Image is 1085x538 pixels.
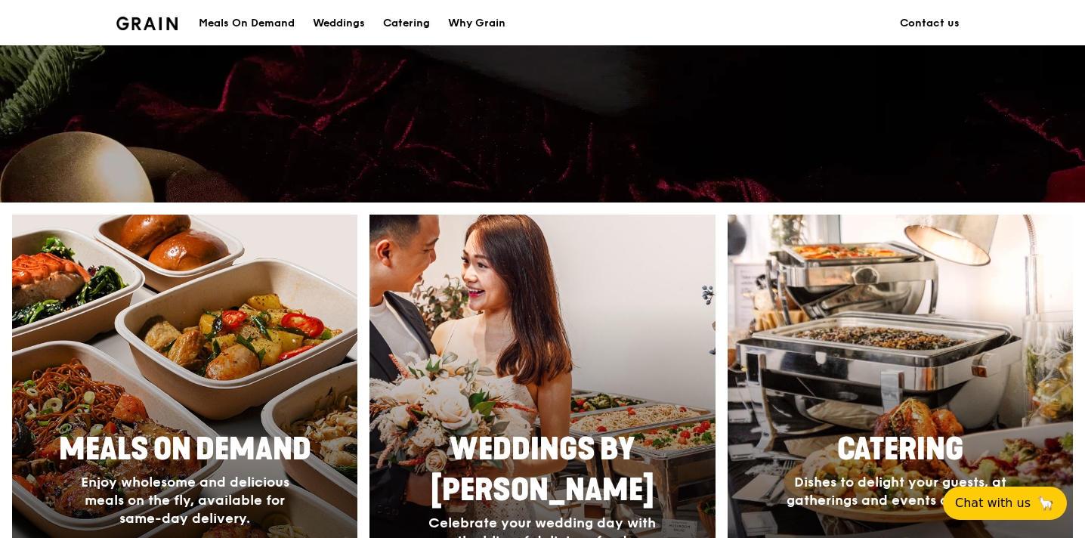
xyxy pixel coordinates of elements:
div: Why Grain [448,1,505,46]
a: Contact us [891,1,969,46]
span: Dishes to delight your guests, at gatherings and events of all sizes. [787,474,1013,509]
span: Chat with us [955,494,1031,512]
a: Weddings [304,1,374,46]
span: Meals On Demand [59,431,311,468]
span: Enjoy wholesome and delicious meals on the fly, available for same-day delivery. [81,474,289,527]
a: Why Grain [439,1,515,46]
span: 🦙 [1037,494,1055,512]
span: Catering [837,431,963,468]
div: Meals On Demand [199,1,295,46]
div: Weddings [313,1,365,46]
img: Grain [116,17,178,30]
button: Chat with us🦙 [943,487,1067,520]
span: Weddings by [PERSON_NAME] [431,431,654,509]
div: Catering [383,1,430,46]
a: Catering [374,1,439,46]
